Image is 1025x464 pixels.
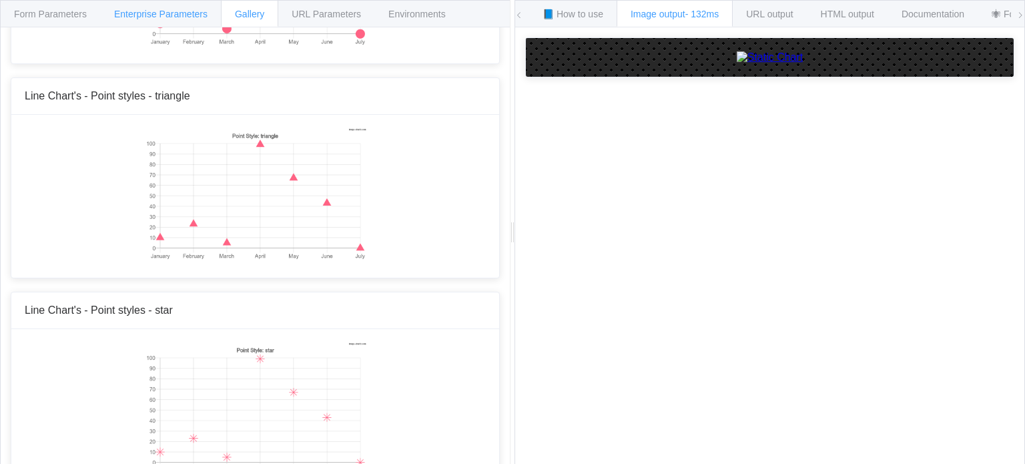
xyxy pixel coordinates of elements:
[388,9,446,19] span: Environments
[821,9,874,19] span: HTML output
[539,51,1000,63] a: Static Chart
[902,9,964,19] span: Documentation
[235,9,264,19] span: Gallery
[292,9,361,19] span: URL Parameters
[746,9,793,19] span: URL output
[14,9,87,19] span: Form Parameters
[25,90,190,101] span: Line Chart's - Point styles - triangle
[631,9,719,19] span: Image output
[737,51,803,63] img: Static Chart
[543,9,603,19] span: 📘 How to use
[114,9,208,19] span: Enterprise Parameters
[144,128,366,262] img: Static chart exemple
[685,9,719,19] span: - 132ms
[25,304,173,316] span: Line Chart's - Point styles - star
